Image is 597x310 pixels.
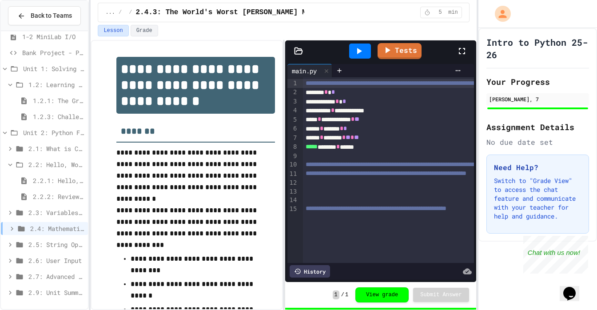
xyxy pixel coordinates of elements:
[28,272,84,281] span: 2.7: Advanced Math
[287,160,298,169] div: 10
[287,205,298,214] div: 15
[129,9,132,16] span: /
[433,9,447,16] span: 5
[28,256,84,265] span: 2.6: User Input
[333,290,339,299] span: 1
[22,48,84,57] span: Bank Project - Python
[33,96,84,105] span: 1.2.1: The Growth Mindset
[30,224,84,233] span: 2.4: Mathematical Operators
[290,265,330,278] div: History
[378,43,422,59] a: Tests
[287,66,321,76] div: main.py
[287,196,298,205] div: 14
[486,4,513,24] div: My Account
[287,97,298,106] div: 3
[33,192,84,201] span: 2.2.2: Review - Hello, World!
[287,106,298,115] div: 4
[8,6,81,25] button: Back to Teams
[494,162,581,173] h3: Need Help?
[287,152,298,161] div: 9
[345,291,348,298] span: 1
[28,240,84,249] span: 2.5: String Operators
[287,143,298,151] div: 8
[131,25,158,36] button: Grade
[494,176,581,221] p: Switch to "Grade View" to access the chat feature and communicate with your teacher for help and ...
[486,121,589,133] h2: Assignment Details
[98,25,128,36] button: Lesson
[287,124,298,133] div: 6
[28,208,84,217] span: 2.3: Variables and Data Types
[28,144,84,153] span: 2.1: What is Code?
[448,9,458,16] span: min
[22,32,84,41] span: 1-2 MiniLab I/O
[355,287,409,302] button: View grade
[341,291,344,298] span: /
[486,36,589,61] h1: Intro to Python 25-26
[105,9,115,16] span: ...
[287,187,298,196] div: 13
[23,128,84,137] span: Unit 2: Python Fundamentals
[119,9,122,16] span: /
[489,95,586,103] div: [PERSON_NAME], 7
[486,76,589,88] h2: Your Progress
[287,179,298,187] div: 12
[28,160,84,169] span: 2.2: Hello, World!
[486,137,589,147] div: No due date set
[287,88,298,97] div: 2
[523,236,588,274] iframe: chat widget
[287,170,298,179] div: 11
[560,274,588,301] iframe: chat widget
[287,134,298,143] div: 7
[23,64,84,73] span: Unit 1: Solving Problems in Computer Science
[287,115,298,124] div: 5
[33,176,84,185] span: 2.2.1: Hello, World!
[287,79,298,88] div: 1
[135,7,327,18] span: 2.4.3: The World's Worst [PERSON_NAME] Market
[28,80,84,89] span: 1.2: Learning to Solve Hard Problems
[420,291,462,298] span: Submit Answer
[28,288,84,297] span: 2.9: Unit Summary
[31,11,72,20] span: Back to Teams
[413,288,469,302] button: Submit Answer
[287,64,332,77] div: main.py
[33,112,84,121] span: 1.2.3: Challenge Problem - The Bridge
